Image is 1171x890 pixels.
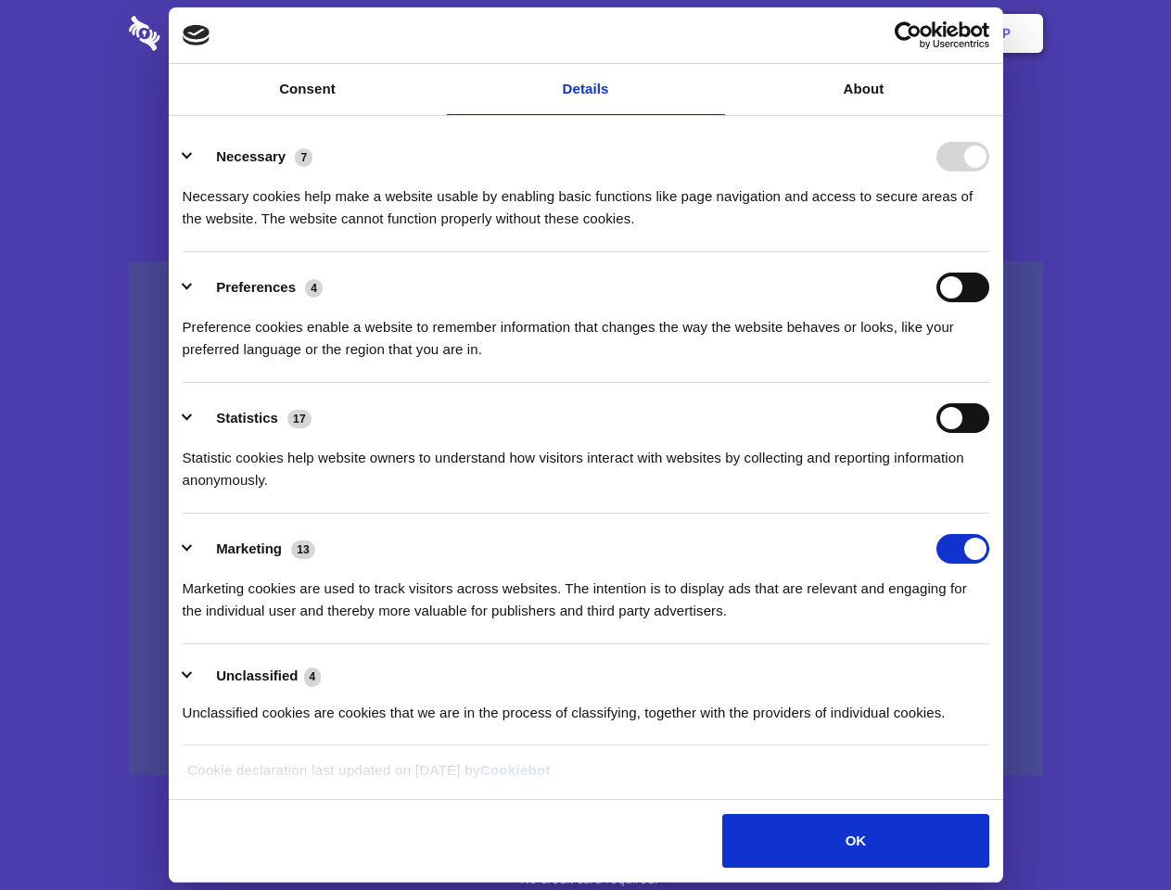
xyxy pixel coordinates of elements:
button: Unclassified (4) [183,665,333,688]
button: Preferences (4) [183,273,335,302]
a: Wistia video thumbnail [129,261,1043,776]
a: About [725,64,1003,115]
span: 7 [295,148,312,167]
div: Preference cookies enable a website to remember information that changes the way the website beha... [183,302,989,361]
a: Login [841,5,922,62]
button: Necessary (7) [183,142,325,172]
div: Unclassified cookies are cookies that we are in the process of classifying, together with the pro... [183,688,989,724]
label: Marketing [216,540,282,556]
a: Details [447,64,725,115]
a: Pricing [544,5,625,62]
span: 13 [291,540,315,559]
button: Marketing (13) [183,534,327,564]
label: Necessary [216,148,286,164]
button: OK [722,814,988,868]
div: Marketing cookies are used to track visitors across websites. The intention is to display ads tha... [183,564,989,622]
a: Cookiebot [480,762,551,778]
a: Consent [169,64,447,115]
a: Usercentrics Cookiebot - opens in a new window [827,21,989,49]
a: Contact [752,5,837,62]
div: Cookie declaration last updated on [DATE] by [173,759,998,795]
h1: Eliminate Slack Data Loss. [129,83,1043,150]
label: Preferences [216,279,296,295]
span: 4 [305,279,323,298]
div: Necessary cookies help make a website usable by enabling basic functions like page navigation and... [183,172,989,230]
img: logo [183,25,210,45]
iframe: Drift Widget Chat Controller [1078,797,1149,868]
label: Statistics [216,410,278,426]
h4: Auto-redaction of sensitive data, encrypted data sharing and self-destructing private chats. Shar... [129,169,1043,230]
button: Statistics (17) [183,403,324,433]
img: logo-wordmark-white-trans-d4663122ce5f474addd5e946df7df03e33cb6a1c49d2221995e7729f52c070b2.svg [129,16,287,51]
span: 17 [287,410,312,428]
span: 4 [304,667,322,686]
div: Statistic cookies help website owners to understand how visitors interact with websites by collec... [183,433,989,491]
